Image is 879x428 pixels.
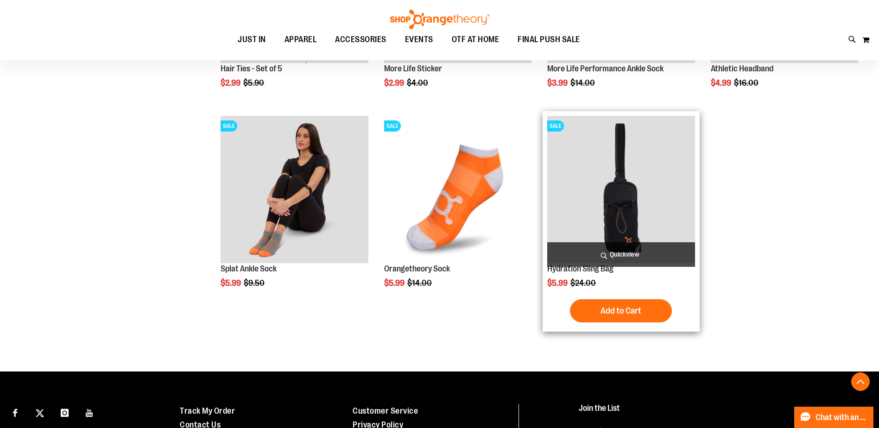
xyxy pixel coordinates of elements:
[384,78,405,88] span: $2.99
[243,78,266,88] span: $5.90
[547,116,695,263] img: Product image for Hydration Sling Bag
[570,78,596,88] span: $14.00
[384,116,531,264] a: Product image for Orangetheory SockSALE
[570,299,672,322] button: Add to Cart
[443,29,509,50] a: OTF AT HOME
[285,29,317,50] span: APPAREL
[221,64,282,73] a: Hair Ties - Set of 5
[379,111,536,311] div: product
[816,413,868,422] span: Chat with an Expert
[180,406,235,415] a: Track My Order
[547,64,664,73] a: More Life Performance Ankle Sock
[711,64,773,73] a: Athletic Headband
[794,407,874,428] button: Chat with an Expert
[384,264,450,273] a: Orangetheory Sock
[335,29,386,50] span: ACCESSORIES
[547,278,569,288] span: $5.99
[216,111,373,311] div: product
[389,10,491,29] img: Shop Orangetheory
[547,264,613,273] a: Hydration Sling Bag
[851,372,870,391] button: Back To Top
[384,278,406,288] span: $5.99
[543,111,699,332] div: product
[579,404,858,421] h4: Join the List
[32,404,48,420] a: Visit our X page
[36,409,44,417] img: Twitter
[57,404,73,420] a: Visit our Instagram page
[221,264,277,273] a: Splat Ankle Sock
[7,404,23,420] a: Visit our Facebook page
[407,278,433,288] span: $14.00
[570,278,597,288] span: $24.00
[396,29,443,50] a: EVENTS
[547,242,695,267] a: Quickview
[228,29,275,50] a: JUST IN
[353,406,418,415] a: Customer Service
[221,116,368,263] img: Product image for Splat Ankle Sock
[221,78,242,88] span: $2.99
[547,120,564,132] span: SALE
[452,29,500,50] span: OTF AT HOME
[518,29,580,50] span: FINAL PUSH SALE
[221,278,242,288] span: $5.99
[547,116,695,264] a: Product image for Hydration Sling BagSALE
[326,29,396,50] a: ACCESSORIES
[384,116,531,263] img: Product image for Orangetheory Sock
[275,29,326,50] a: APPAREL
[601,306,641,316] span: Add to Cart
[405,29,433,50] span: EVENTS
[508,29,589,50] a: FINAL PUSH SALE
[82,404,98,420] a: Visit our Youtube page
[547,78,569,88] span: $3.99
[238,29,266,50] span: JUST IN
[711,78,733,88] span: $4.99
[384,64,442,73] a: More Life Sticker
[734,78,760,88] span: $16.00
[384,120,401,132] span: SALE
[407,78,430,88] span: $4.00
[244,278,266,288] span: $9.50
[221,116,368,264] a: Product image for Splat Ankle SockSALE
[221,120,237,132] span: SALE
